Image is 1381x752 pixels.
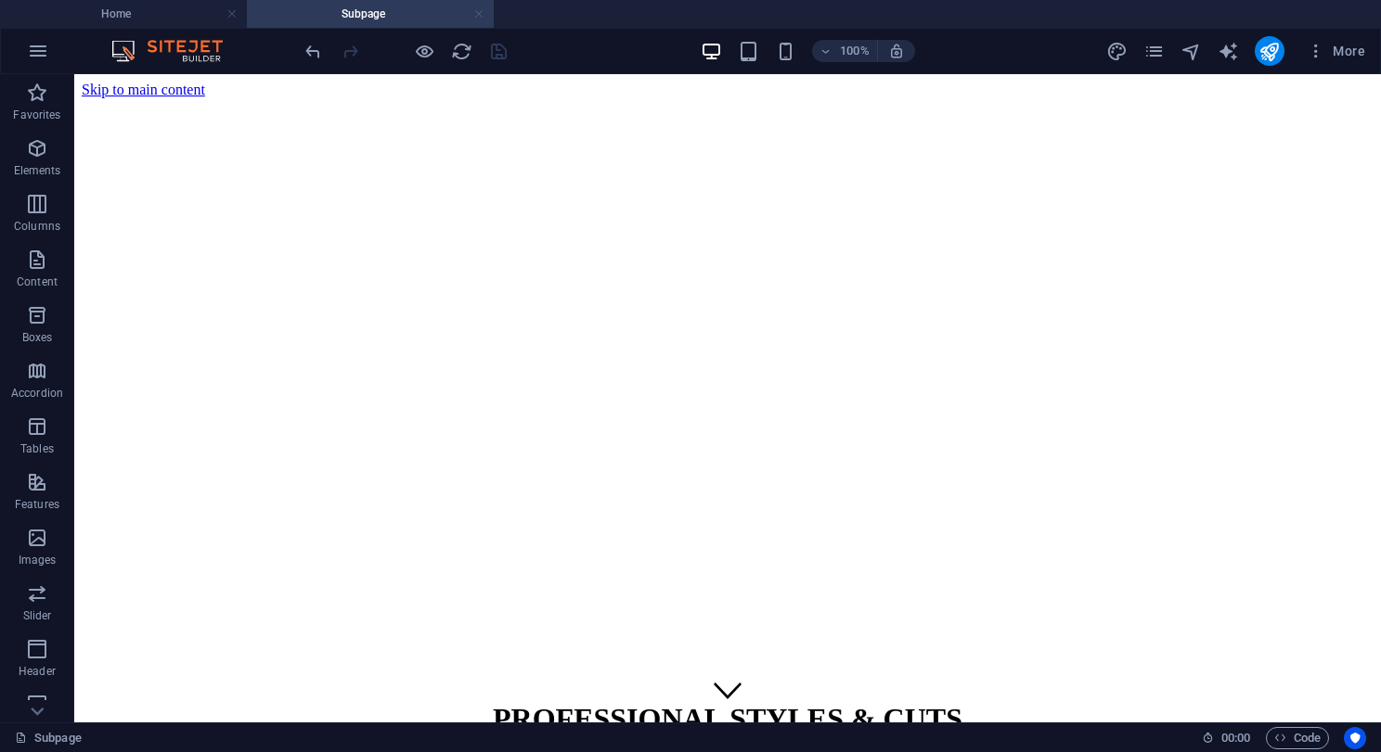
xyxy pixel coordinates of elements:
img: Editor Logo [107,40,246,62]
p: Columns [14,219,60,234]
i: Design (Ctrl+Alt+Y) [1106,41,1128,62]
i: Publish [1258,41,1280,62]
p: Header [19,664,56,679]
p: Favorites [13,108,60,122]
button: design [1106,40,1129,62]
a: Click to cancel selection. Double-click to open Pages [15,727,82,749]
button: Usercentrics [1344,727,1366,749]
button: navigator [1181,40,1203,62]
button: Click here to leave preview mode and continue editing [413,40,435,62]
button: publish [1255,36,1284,66]
span: 00 00 [1221,727,1250,749]
i: Pages (Ctrl+Alt+S) [1143,41,1165,62]
i: Reload page [451,41,472,62]
p: Slider [23,608,52,623]
h6: 100% [840,40,870,62]
a: Skip to main content [7,7,131,23]
span: More [1307,42,1365,60]
h6: Session time [1202,727,1251,749]
p: Tables [20,441,54,456]
button: 100% [812,40,878,62]
button: text_generator [1218,40,1240,62]
button: Code [1266,727,1329,749]
i: AI Writer [1218,41,1239,62]
p: Accordion [11,386,63,401]
button: pages [1143,40,1166,62]
span: : [1234,731,1237,745]
p: Content [17,274,58,289]
p: Images [19,553,57,567]
i: On resize automatically adjust zoom level to fit chosen device. [888,43,905,59]
button: reload [450,40,472,62]
p: Features [15,497,59,512]
h4: Subpage [247,4,494,24]
button: undo [302,40,324,62]
i: Navigator [1181,41,1202,62]
i: Undo: Change pages (Ctrl+Z) [303,41,324,62]
button: More [1299,36,1373,66]
p: Boxes [22,330,53,345]
p: Elements [14,163,61,178]
span: Code [1274,727,1321,749]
